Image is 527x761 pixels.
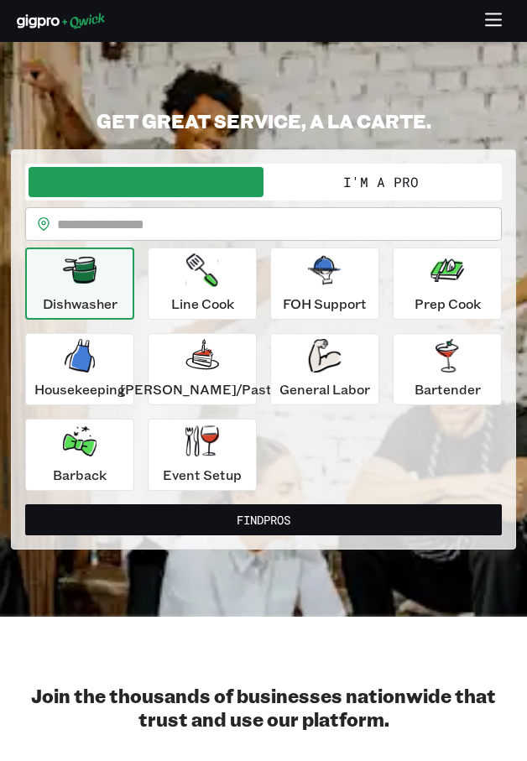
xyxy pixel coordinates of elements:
button: Bartender [393,333,502,405]
button: General Labor [270,333,379,405]
button: I'm a Business [29,167,263,197]
h2: Join the thousands of businesses nationwide that trust and use our platform. [17,684,510,731]
button: Housekeeping [25,333,134,405]
p: Event Setup [163,465,242,485]
button: Prep Cook [393,248,502,320]
button: FindPros [25,504,502,535]
p: [PERSON_NAME]/Pastry [120,379,284,399]
h2: GET GREAT SERVICE, A LA CARTE. [11,109,516,133]
p: Prep Cook [415,294,481,314]
p: Barback [53,465,107,485]
button: Event Setup [148,419,257,491]
p: Bartender [415,379,481,399]
button: Line Cook [148,248,257,320]
p: Line Cook [171,294,234,314]
button: [PERSON_NAME]/Pastry [148,333,257,405]
button: FOH Support [270,248,379,320]
button: I'm a Pro [263,167,498,197]
p: Dishwasher [43,294,117,314]
p: General Labor [279,379,370,399]
button: Dishwasher [25,248,134,320]
p: Housekeeping [34,379,126,399]
p: FOH Support [283,294,367,314]
button: Barback [25,419,134,491]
